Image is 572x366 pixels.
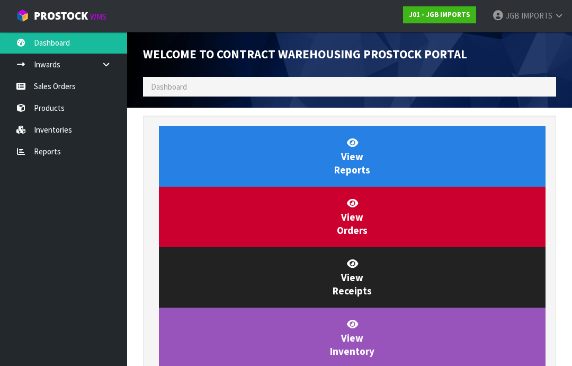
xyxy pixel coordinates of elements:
[16,9,29,22] img: cube-alt.png
[159,187,546,247] a: ViewOrders
[334,136,370,176] span: View Reports
[409,10,470,19] strong: J01 - JGB IMPORTS
[159,126,546,187] a: ViewReports
[151,82,187,92] span: Dashboard
[330,318,374,358] span: View Inventory
[333,257,372,297] span: View Receipts
[90,12,106,22] small: WMS
[506,11,520,21] span: JGB
[159,247,546,308] a: ViewReceipts
[521,11,552,21] span: IMPORTS
[143,47,467,62] span: Welcome to Contract Warehousing ProStock Portal
[337,197,368,237] span: View Orders
[34,9,88,23] span: ProStock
